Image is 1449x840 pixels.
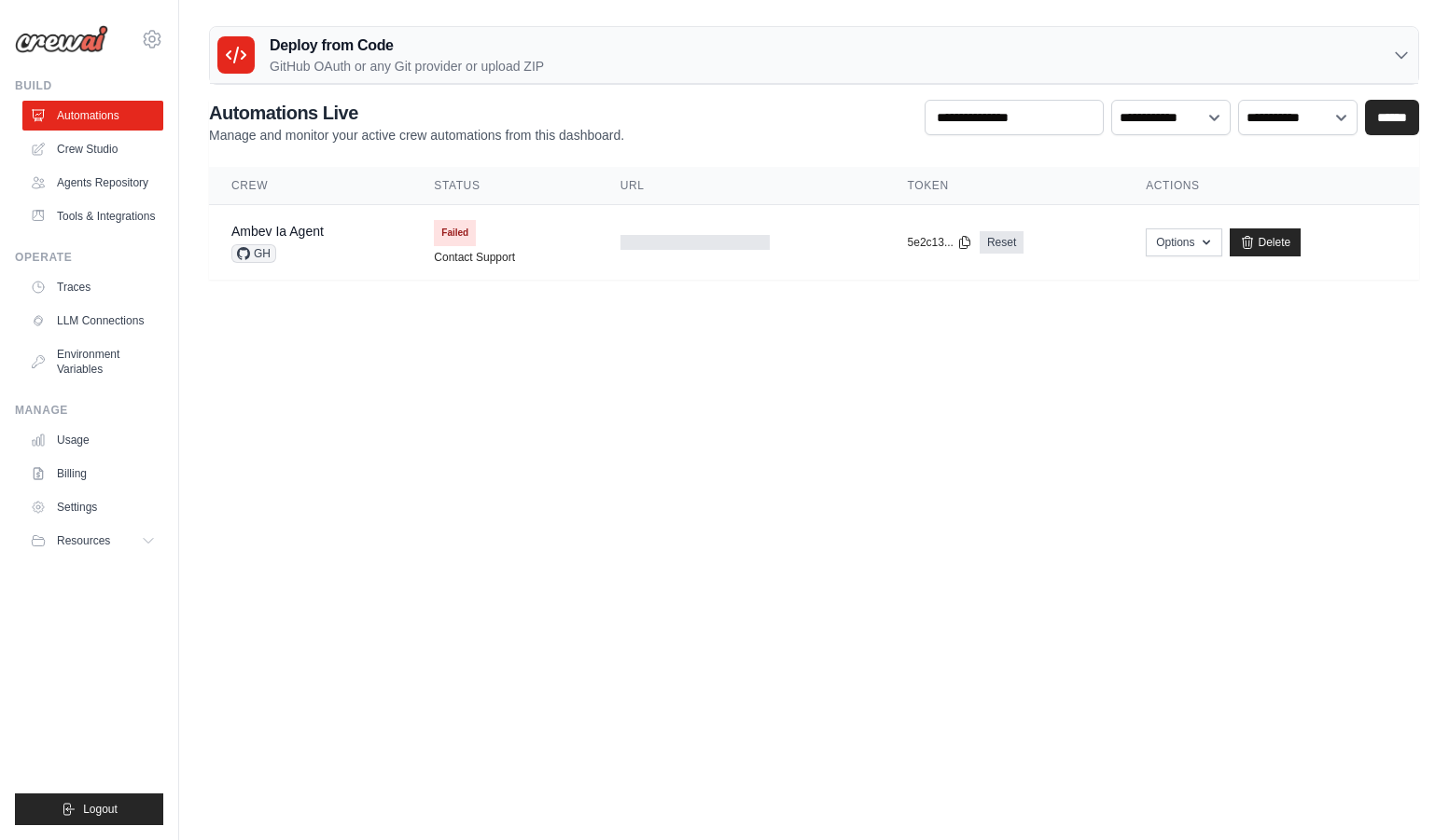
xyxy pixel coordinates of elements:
[270,34,544,57] h3: Deploy from Code
[209,126,624,145] p: Manage and monitor your active crew automations from this dashboard.
[83,802,118,817] span: Logout
[1123,167,1419,205] th: Actions
[22,339,163,384] a: Environment Variables
[411,167,597,205] th: Status
[1146,228,1221,256] button: Options
[15,250,163,265] div: Operate
[22,201,163,231] a: Tools & Integrations
[434,220,476,246] span: Failed
[22,306,163,336] a: LLM Connections
[22,272,163,302] a: Traces
[15,403,163,418] div: Manage
[15,25,108,53] img: Logo
[908,235,972,250] button: 5e2c13...
[231,224,324,239] a: Ambev Ia Agent
[885,167,1124,205] th: Token
[209,100,624,126] h2: Automations Live
[434,250,515,265] a: Contact Support
[270,57,544,76] p: GitHub OAuth or any Git provider or upload ZIP
[209,167,411,205] th: Crew
[22,134,163,164] a: Crew Studio
[598,167,885,205] th: URL
[231,244,276,263] span: GH
[22,168,163,198] a: Agents Repository
[22,101,163,131] a: Automations
[15,793,163,825] button: Logout
[57,533,110,548] span: Resources
[980,231,1024,254] a: Reset
[22,425,163,455] a: Usage
[15,78,163,93] div: Build
[22,492,163,522] a: Settings
[1230,228,1302,256] a: Delete
[22,526,163,556] button: Resources
[22,459,163,489] a: Billing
